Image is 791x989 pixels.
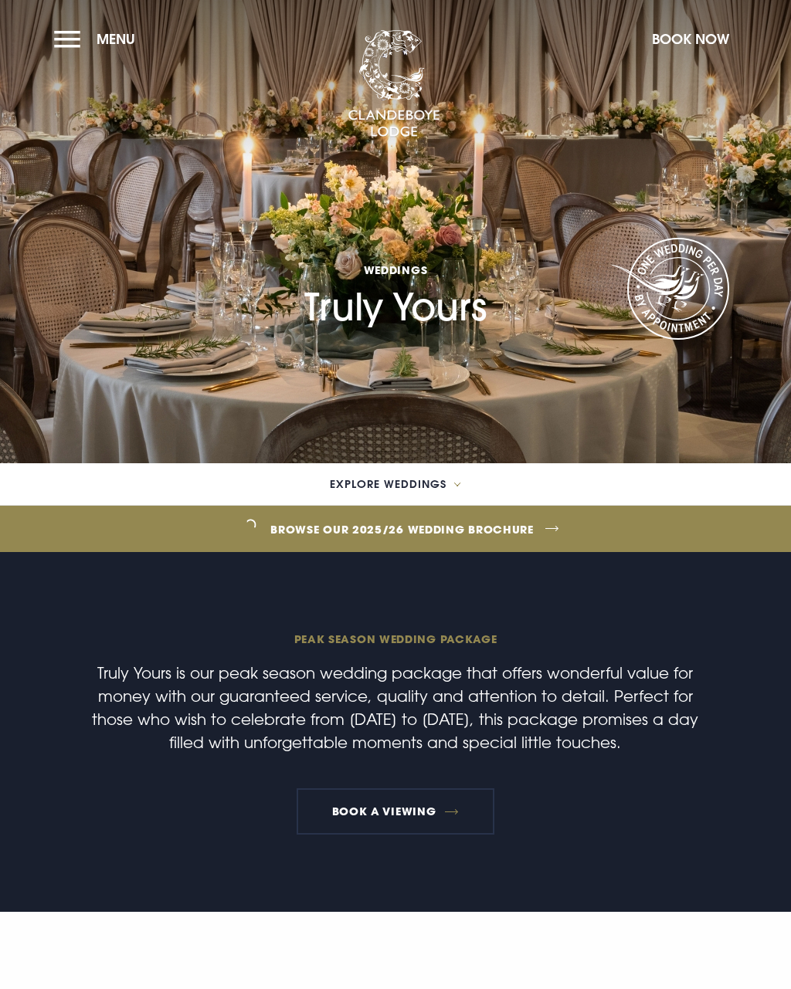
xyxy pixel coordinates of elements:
span: Explore Weddings [330,479,446,489]
a: Book a Viewing [297,788,494,835]
button: Book Now [644,22,737,56]
span: Menu [97,30,135,48]
span: Weddings [304,262,487,277]
h1: Truly Yours [304,141,487,330]
button: Menu [54,22,143,56]
p: Truly Yours is our peak season wedding package that offers wonderful value for money with our gua... [83,661,708,754]
span: Peak season wedding package [83,632,708,646]
img: Clandeboye Lodge [348,30,440,138]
